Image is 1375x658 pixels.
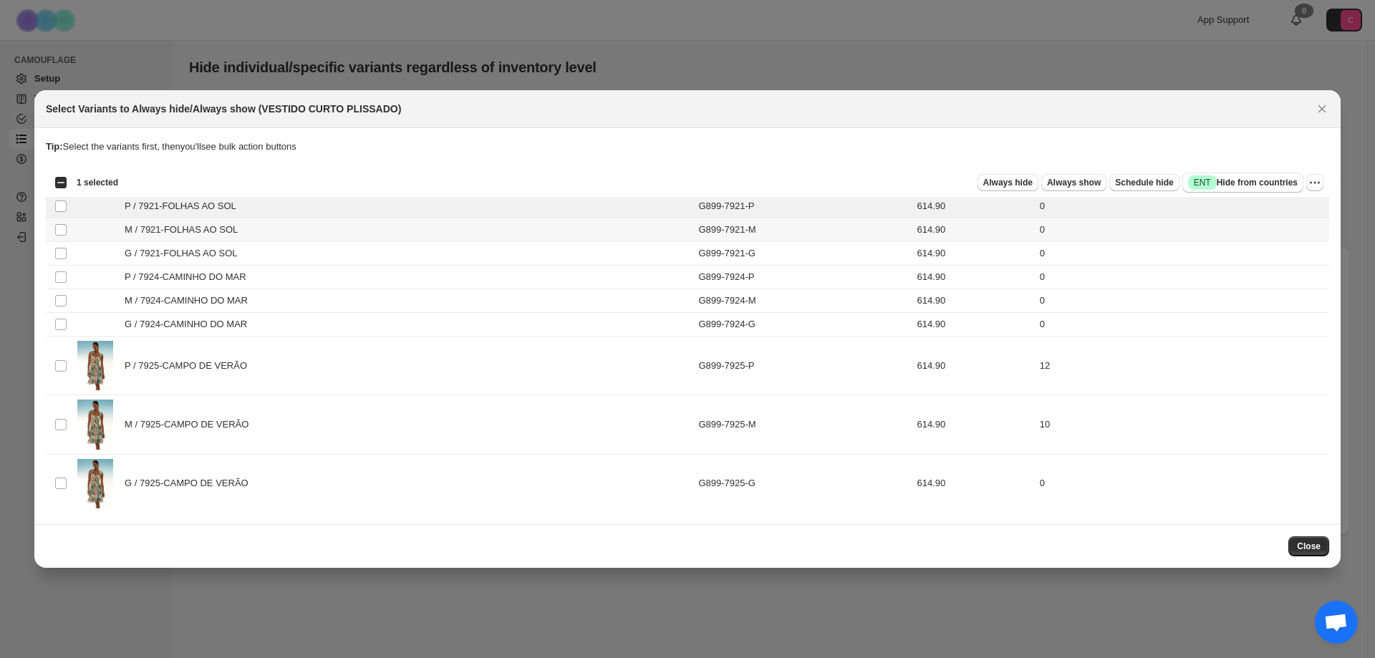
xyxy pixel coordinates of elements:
[1036,395,1329,454] td: 10
[694,336,912,395] td: G899-7925-P
[125,246,245,261] span: G / 7921-FOLHAS AO SOL
[125,223,246,237] span: M / 7921-FOLHAS AO SOL
[1036,218,1329,241] td: 0
[1036,454,1329,513] td: 0
[125,417,256,432] span: M / 7925-CAMPO DE VERÃO
[125,476,256,490] span: G / 7925-CAMPO DE VERÃO
[1036,312,1329,336] td: 0
[694,289,912,312] td: G899-7924-M
[913,454,1036,513] td: 614.90
[1115,177,1173,188] span: Schedule hide
[46,140,1329,154] p: Select the variants first, then you'll see bulk action buttons
[1188,175,1298,190] span: Hide from countries
[1182,173,1303,193] button: SuccessENTHide from countries
[1288,536,1329,556] button: Close
[1315,601,1358,644] div: Bate-papo aberto
[913,265,1036,289] td: 614.90
[1306,174,1323,191] button: More actions
[1297,541,1321,552] span: Close
[1036,265,1329,289] td: 0
[1036,194,1329,218] td: 0
[1194,177,1211,188] span: ENT
[694,218,912,241] td: G899-7921-M
[77,459,113,508] img: G899_7925_01.jpg
[1041,174,1106,191] button: Always show
[983,177,1033,188] span: Always hide
[46,141,63,152] strong: Tip:
[125,317,255,332] span: G / 7924-CAMINHO DO MAR
[694,312,912,336] td: G899-7924-G
[694,194,912,218] td: G899-7921-P
[125,294,256,308] span: M / 7924-CAMINHO DO MAR
[77,177,118,188] span: 1 selected
[913,241,1036,265] td: 614.90
[1312,99,1332,119] button: Close
[913,336,1036,395] td: 614.90
[978,174,1038,191] button: Always hide
[1047,177,1101,188] span: Always show
[77,341,113,390] img: G899_7925_01.jpg
[1109,174,1179,191] button: Schedule hide
[1036,336,1329,395] td: 12
[913,194,1036,218] td: 614.90
[125,199,243,213] span: P / 7921-FOLHAS AO SOL
[694,454,912,513] td: G899-7925-G
[125,270,254,284] span: P / 7924-CAMINHO DO MAR
[125,359,255,373] span: P / 7925-CAMPO DE VERÃO
[694,395,912,454] td: G899-7925-M
[913,312,1036,336] td: 614.90
[1036,289,1329,312] td: 0
[694,241,912,265] td: G899-7921-G
[46,102,401,116] h2: Select Variants to Always hide/Always show (VESTIDO CURTO PLISSADO)
[694,265,912,289] td: G899-7924-P
[913,289,1036,312] td: 614.90
[77,400,113,449] img: G899_7925_01.jpg
[1036,241,1329,265] td: 0
[913,395,1036,454] td: 614.90
[913,218,1036,241] td: 614.90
